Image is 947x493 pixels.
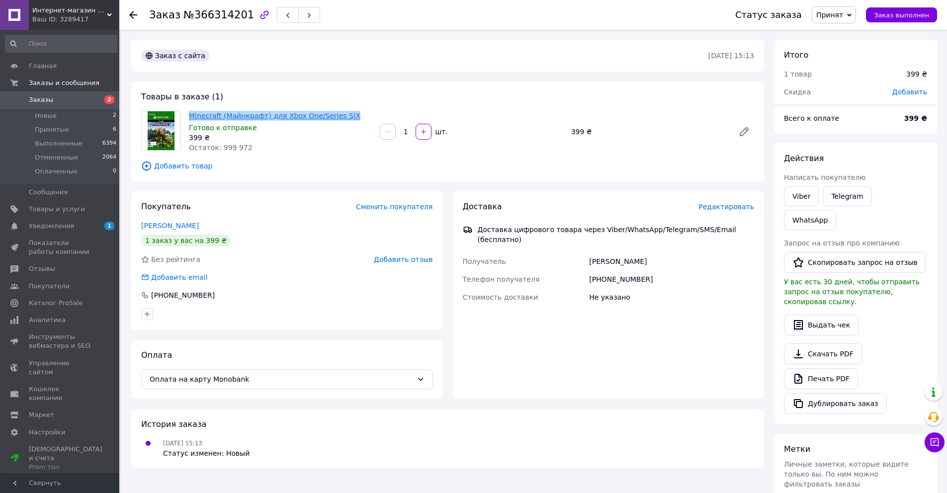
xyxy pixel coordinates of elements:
button: Чат с покупателем [925,432,945,452]
span: Интернет-магазин "Digital Product" [32,6,107,15]
span: Маркет [29,411,54,419]
span: Покупатели [29,282,70,291]
div: Не указано [587,288,756,306]
span: Заказ [149,9,180,21]
div: Добавить email [140,272,209,282]
div: [PHONE_NUMBER] [150,290,216,300]
a: Скачать PDF [784,343,862,364]
span: Кошелек компании [29,385,92,403]
span: Товары в заказе (1) [141,92,223,101]
span: Сообщения [29,188,68,197]
div: шт. [432,127,448,137]
img: Minecraft (Майнкрафт) для Xbox One/Series S|X [148,111,174,150]
div: 399 ₴ [189,133,372,143]
span: 2 [113,111,116,120]
span: Новые [35,111,57,120]
div: Prom топ [29,463,102,472]
span: 2064 [102,153,116,162]
div: Заказ с сайта [141,50,209,62]
span: [DEMOGRAPHIC_DATA] и счета [29,445,102,472]
div: [PERSON_NAME] [587,252,756,270]
time: [DATE] 15:13 [708,52,754,60]
span: Запрос на отзыв про компанию [784,239,900,247]
span: Инструменты вебмастера и SEO [29,332,92,350]
span: 6394 [102,139,116,148]
span: Отмененные [35,153,78,162]
a: [PERSON_NAME] [141,222,199,230]
span: Главная [29,62,57,71]
div: Ваш ID: 3289417 [32,15,119,24]
span: Итого [784,50,808,60]
span: Скидка [784,88,811,96]
button: Заказ выполнен [866,7,937,22]
span: Принятые [35,125,69,134]
span: Добавить товар [141,161,754,171]
span: Заказ выполнен [874,11,929,19]
span: Добавить отзыв [374,255,432,263]
a: Telegram [823,186,871,206]
span: Остаток: 999 972 [189,144,253,152]
span: Управление сайтом [29,359,92,377]
input: Поиск [5,35,117,53]
span: Личные заметки, которые видите только вы. По ним можно фильтровать заказы [784,460,909,488]
span: У вас есть 30 дней, чтобы отправить запрос на отзыв покупателю, скопировав ссылку. [784,278,920,306]
button: Выдать чек [784,315,859,335]
span: Покупатель [141,202,191,211]
span: Действия [784,154,824,163]
span: История заказа [141,419,206,429]
span: Всего к оплате [784,114,839,122]
div: Статус изменен: Новый [163,448,250,458]
div: Доставка цифрового товара через Viber/WhatsApp/Telegram/SMS/Email (бесплатно) [475,225,757,245]
span: Без рейтинга [151,255,200,263]
span: [DATE] 15:13 [163,440,202,447]
div: 1 заказ у вас на 399 ₴ [141,235,231,246]
span: Стоимость доставки [463,293,538,301]
span: 6 [113,125,116,134]
span: Заказы [29,95,53,104]
span: 2 [104,95,114,104]
span: Сменить покупателя [356,203,432,211]
div: Добавить email [150,272,209,282]
div: Вернуться назад [129,10,137,20]
a: WhatsApp [784,210,836,230]
span: Настройки [29,428,65,437]
span: Оплата [141,350,172,360]
a: Minecraft (Майнкрафт) для Xbox One/Series S|X [189,112,360,120]
div: Статус заказа [735,10,802,20]
span: 1 товар [784,70,812,78]
span: Товары и услуги [29,205,85,214]
span: Готово к отправке [189,124,257,132]
span: Оплата на карту Monobank [150,374,413,385]
span: 1 [104,222,114,230]
a: Печать PDF [784,368,858,389]
span: Оплаченные [35,167,78,176]
span: Отзывы [29,264,55,273]
a: Редактировать [734,122,754,142]
div: 399 ₴ [906,69,927,79]
span: Выполненные [35,139,83,148]
div: 399 ₴ [567,125,730,139]
button: Скопировать запрос на отзыв [784,252,926,273]
span: Редактировать [698,203,754,211]
span: Аналитика [29,316,66,325]
span: №366314201 [183,9,254,21]
span: 0 [113,167,116,176]
span: Доставка [463,202,502,211]
span: Написать покупателю [784,173,865,181]
div: [PHONE_NUMBER] [587,270,756,288]
a: Viber [784,186,819,206]
span: Телефон получателя [463,275,540,283]
span: Добавить [892,88,927,96]
span: Принят [816,11,843,19]
span: Показатели работы компании [29,239,92,256]
span: Заказы и сообщения [29,79,99,87]
span: Уведомления [29,222,74,231]
button: Дублировать заказ [784,393,887,414]
span: Получатель [463,257,506,265]
b: 399 ₴ [904,114,927,122]
span: Метки [784,444,810,454]
span: Каталог ProSale [29,299,83,308]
